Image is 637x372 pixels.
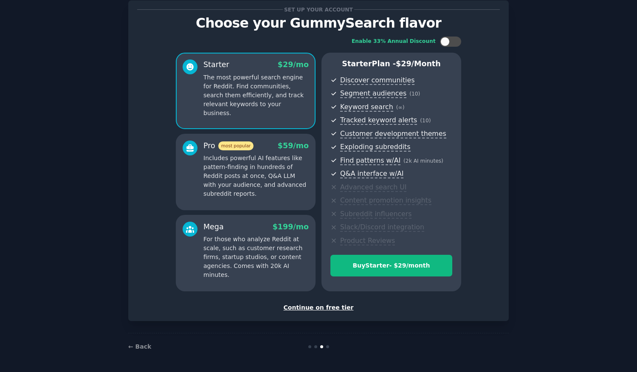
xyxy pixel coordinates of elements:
[278,60,309,69] span: $ 29 /mo
[137,16,500,31] p: Choose your GummySearch flavor
[203,222,224,232] div: Mega
[340,223,424,232] span: Slack/Discord integration
[409,91,420,97] span: ( 10 )
[340,183,406,192] span: Advanced search UI
[203,141,254,151] div: Pro
[137,303,500,312] div: Continue on free tier
[330,255,452,276] button: BuyStarter- $29/month
[278,141,309,150] span: $ 59 /mo
[352,38,436,45] div: Enable 33% Annual Discount
[283,5,355,14] span: Set up your account
[273,223,309,231] span: $ 199 /mo
[203,235,309,279] p: For those who analyze Reddit at scale, such as customer research firms, startup studios, or conte...
[128,343,151,350] a: ← Back
[340,169,403,178] span: Q&A interface w/AI
[340,237,395,245] span: Product Reviews
[340,76,414,85] span: Discover communities
[203,59,229,70] div: Starter
[403,158,443,164] span: ( 2k AI minutes )
[340,196,431,205] span: Content promotion insights
[331,261,452,270] div: Buy Starter - $ 29 /month
[203,73,309,118] p: The most powerful search engine for Reddit. Find communities, search them efficiently, and track ...
[340,103,393,112] span: Keyword search
[340,89,406,98] span: Segment audiences
[340,116,417,125] span: Tracked keyword alerts
[340,210,412,219] span: Subreddit influencers
[396,104,405,110] span: ( ∞ )
[340,143,410,152] span: Exploding subreddits
[203,154,309,198] p: Includes powerful AI features like pattern-finding in hundreds of Reddit posts at once, Q&A LLM w...
[330,59,452,69] p: Starter Plan -
[340,130,446,138] span: Customer development themes
[340,156,400,165] span: Find patterns w/AI
[218,141,254,150] span: most popular
[396,59,441,68] span: $ 29 /month
[420,118,431,124] span: ( 10 )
